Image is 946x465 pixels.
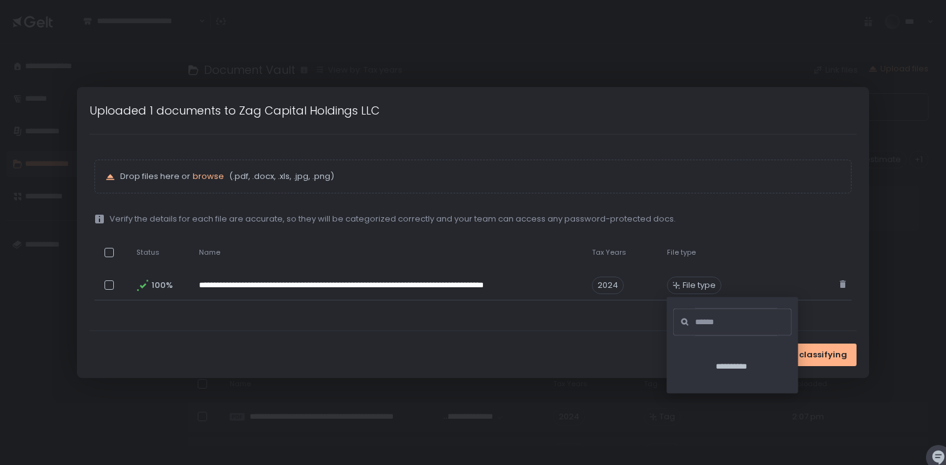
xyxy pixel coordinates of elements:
[199,248,220,257] span: Name
[151,280,171,291] span: 100%
[592,277,624,294] span: 2024
[109,213,676,225] span: Verify the details for each file are accurate, so they will be categorized correctly and your tea...
[136,248,160,257] span: Status
[120,171,841,182] p: Drop files here or
[193,171,224,182] button: browse
[683,280,716,291] span: File type
[765,344,857,366] button: Done classifying
[592,248,626,257] span: Tax Years
[775,349,847,360] span: Done classifying
[89,102,380,119] h1: Uploaded 1 documents to Zag Capital Holdings LLC
[226,171,334,182] span: (.pdf, .docx, .xls, .jpg, .png)
[193,170,224,182] span: browse
[667,248,696,257] span: File type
